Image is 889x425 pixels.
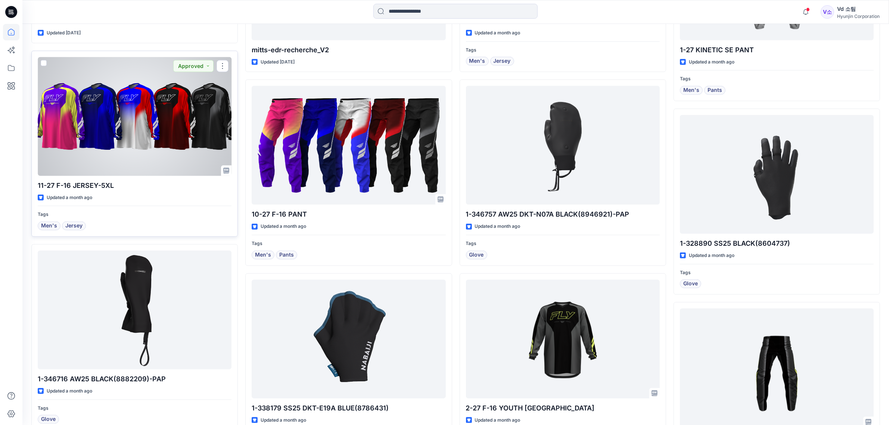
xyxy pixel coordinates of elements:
span: Glove [683,279,698,288]
span: Men's [469,57,485,66]
p: mitts-edr-recherche_V2 [252,45,445,55]
a: 1-338179 SS25 DKT-E19A BLUE(8786431) [252,280,445,398]
a: 1-346716 AW25 BLACK(8882209)-PAP [38,251,231,369]
p: Updated a month ago [475,223,520,230]
span: Pants [708,86,722,95]
span: Glove [469,251,484,260]
p: Tags [252,240,445,248]
p: 1-338179 SS25 DKT-E19A BLUE(8786431) [252,403,445,413]
p: 1-346716 AW25 BLACK(8882209)-PAP [38,374,231,384]
p: Updated [DATE] [261,58,295,66]
p: 1-328890 SS25 BLACK(8604737) [680,238,874,249]
a: 2-27 F-16 YOUTH JERSEY [466,280,660,398]
a: 11-27 F-16 JERSEY-5XL [38,57,231,176]
p: Updated a month ago [261,416,306,424]
p: Tags [466,46,660,54]
p: 10-27 F-16 PANT [252,209,445,220]
p: Updated a month ago [475,29,520,37]
p: Tags [38,404,231,412]
div: V소 [821,5,834,19]
a: 1-328890 SS25 BLACK(8604737) [680,115,874,234]
p: Tags [680,269,874,277]
p: Tags [680,75,874,83]
a: 1-346757 AW25 DKT-N07A BLACK(8946921)-PAP [466,86,660,205]
p: 2-27 F-16 YOUTH [GEOGRAPHIC_DATA] [466,403,660,413]
span: Pants [279,251,294,260]
p: Updated a month ago [475,416,520,424]
p: Updated a month ago [689,58,734,66]
p: Tags [38,211,231,218]
span: Jersey [65,221,83,230]
div: Hyunjin Corporation [837,13,880,19]
p: 1-27 KINETIC SE PANT [680,45,874,55]
p: Tags [466,240,660,248]
span: Glove [41,415,56,424]
span: Jersey [494,57,511,66]
p: Updated [DATE] [47,29,81,37]
p: 11-27 F-16 JERSEY-5XL [38,180,231,191]
p: Updated a month ago [689,252,734,260]
p: Updated a month ago [47,194,92,202]
a: 10-27 F-16 PANT [252,86,445,205]
p: Updated a month ago [261,223,306,230]
div: Vd 소팀 [837,4,880,13]
span: Men's [683,86,699,95]
p: 1-346757 AW25 DKT-N07A BLACK(8946921)-PAP [466,209,660,220]
span: Men's [255,251,271,260]
p: Updated a month ago [47,387,92,395]
span: Men's [41,221,57,230]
